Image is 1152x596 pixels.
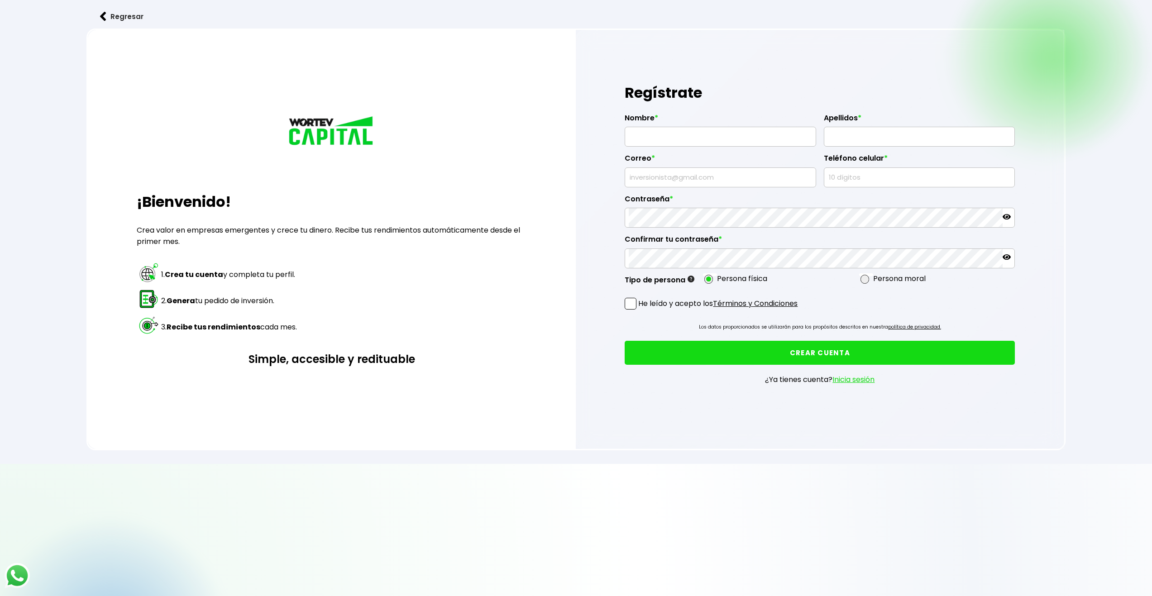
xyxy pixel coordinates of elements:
[137,351,527,367] h3: Simple, accesible y redituable
[873,273,926,284] label: Persona moral
[625,341,1015,365] button: CREAR CUENTA
[625,79,1015,106] h1: Regístrate
[713,298,798,309] a: Términos y Condiciones
[161,314,297,339] td: 3. cada mes.
[161,262,297,287] td: 1. y completa tu perfil.
[765,374,875,385] p: ¿Ya tienes cuenta?
[138,262,159,283] img: paso 1
[165,269,223,280] strong: Crea tu cuenta
[824,114,1015,127] label: Apellidos
[5,563,30,588] img: logos_whatsapp-icon.242b2217.svg
[824,154,1015,167] label: Teléfono celular
[100,12,106,21] img: flecha izquierda
[638,298,798,309] p: He leído y acepto los
[888,324,941,330] a: política de privacidad.
[625,195,1015,208] label: Contraseña
[717,273,767,284] label: Persona física
[137,224,527,247] p: Crea valor en empresas emergentes y crece tu dinero. Recibe tus rendimientos automáticamente desd...
[137,191,527,213] h2: ¡Bienvenido!
[625,114,816,127] label: Nombre
[86,5,157,29] button: Regresar
[699,323,941,332] p: Los datos proporcionados se utilizarán para los propósitos descritos en nuestra
[138,315,159,336] img: paso 3
[167,322,260,332] strong: Recibe tus rendimientos
[832,374,875,385] a: Inicia sesión
[86,5,1066,29] a: flecha izquierdaRegresar
[138,288,159,310] img: paso 2
[287,115,377,148] img: logo_wortev_capital
[625,154,816,167] label: Correo
[629,168,812,187] input: inversionista@gmail.com
[828,168,1011,187] input: 10 dígitos
[625,276,694,289] label: Tipo de persona
[161,288,297,313] td: 2. tu pedido de inversión.
[625,235,1015,248] label: Confirmar tu contraseña
[167,296,195,306] strong: Genera
[688,276,694,282] img: gfR76cHglkPwleuBLjWdxeZVvX9Wp6JBDmjRYY8JYDQn16A2ICN00zLTgIroGa6qie5tIuWH7V3AapTKqzv+oMZsGfMUqL5JM...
